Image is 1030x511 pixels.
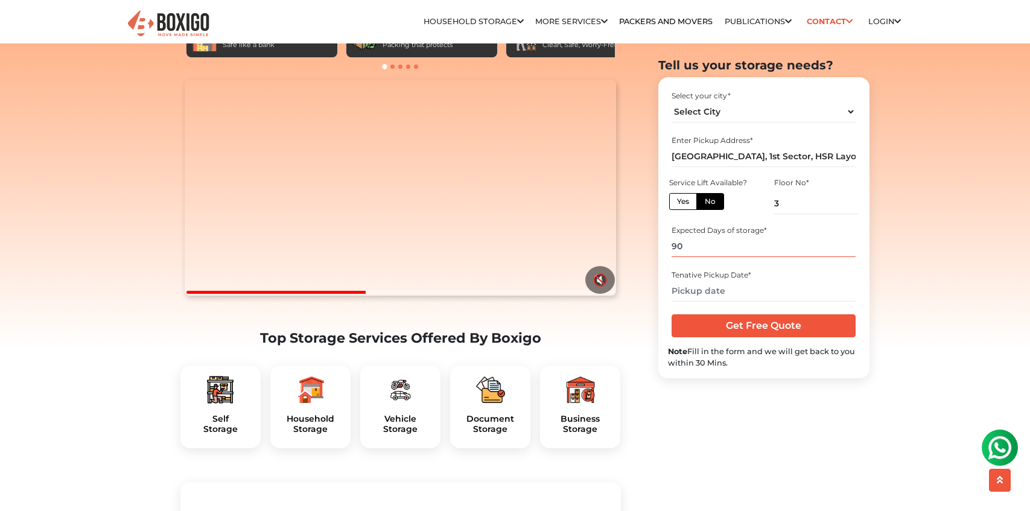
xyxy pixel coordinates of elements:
h5: Household Storage [280,414,341,434]
h5: Vehicle Storage [370,414,431,434]
div: Floor No [774,177,857,188]
a: BusinessStorage [550,414,611,434]
a: Login [868,17,901,26]
a: DocumentStorage [460,414,521,434]
div: Clean, Safe, Worry-Free [542,40,618,50]
input: Pickup date [672,281,856,302]
a: Publications [725,17,792,26]
div: Tenative Pickup Date [672,270,856,281]
div: Expected Days of storage [672,226,856,236]
b: Note [668,347,687,356]
input: Ex: 4 [774,193,857,214]
img: boxigo_packers_and_movers_plan [476,375,505,404]
input: Get Free Quote [672,314,856,337]
label: Yes [669,193,697,210]
div: Fill in the form and we will get back to you within 30 Mins. [668,346,860,369]
div: Safe like a bank [223,40,316,50]
img: boxigo_packers_and_movers_plan [206,375,235,404]
input: Ex: 365 [672,236,856,258]
h5: Document Storage [460,414,521,434]
div: Enter Pickup Address [672,135,856,146]
img: whatsapp-icon.svg [12,12,36,36]
input: Select Building or Nearest Landmark [672,146,856,167]
a: Contact [803,12,857,31]
a: HouseholdStorage [280,414,341,434]
img: Boxigo [126,9,211,39]
button: 🔇 [585,266,615,294]
h2: Tell us your storage needs? [658,58,869,72]
h5: Self Storage [190,414,251,434]
video: Your browser does not support the video tag. [185,80,616,296]
a: Household Storage [424,17,524,26]
button: scroll up [989,469,1011,492]
h5: Business Storage [550,414,611,434]
div: Packing that protects [383,40,468,50]
img: boxigo_packers_and_movers_plan [296,375,325,404]
div: Select your city [672,90,856,101]
div: Service Lift Available? [669,177,752,188]
a: Packers and Movers [619,17,713,26]
label: No [696,193,724,210]
img: boxigo_packers_and_movers_plan [386,375,415,404]
a: More services [535,17,608,26]
a: SelfStorage [190,414,251,434]
img: boxigo_packers_and_movers_plan [566,375,595,404]
h2: Top Storage Services Offered By Boxigo [180,330,621,346]
a: VehicleStorage [370,414,431,434]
